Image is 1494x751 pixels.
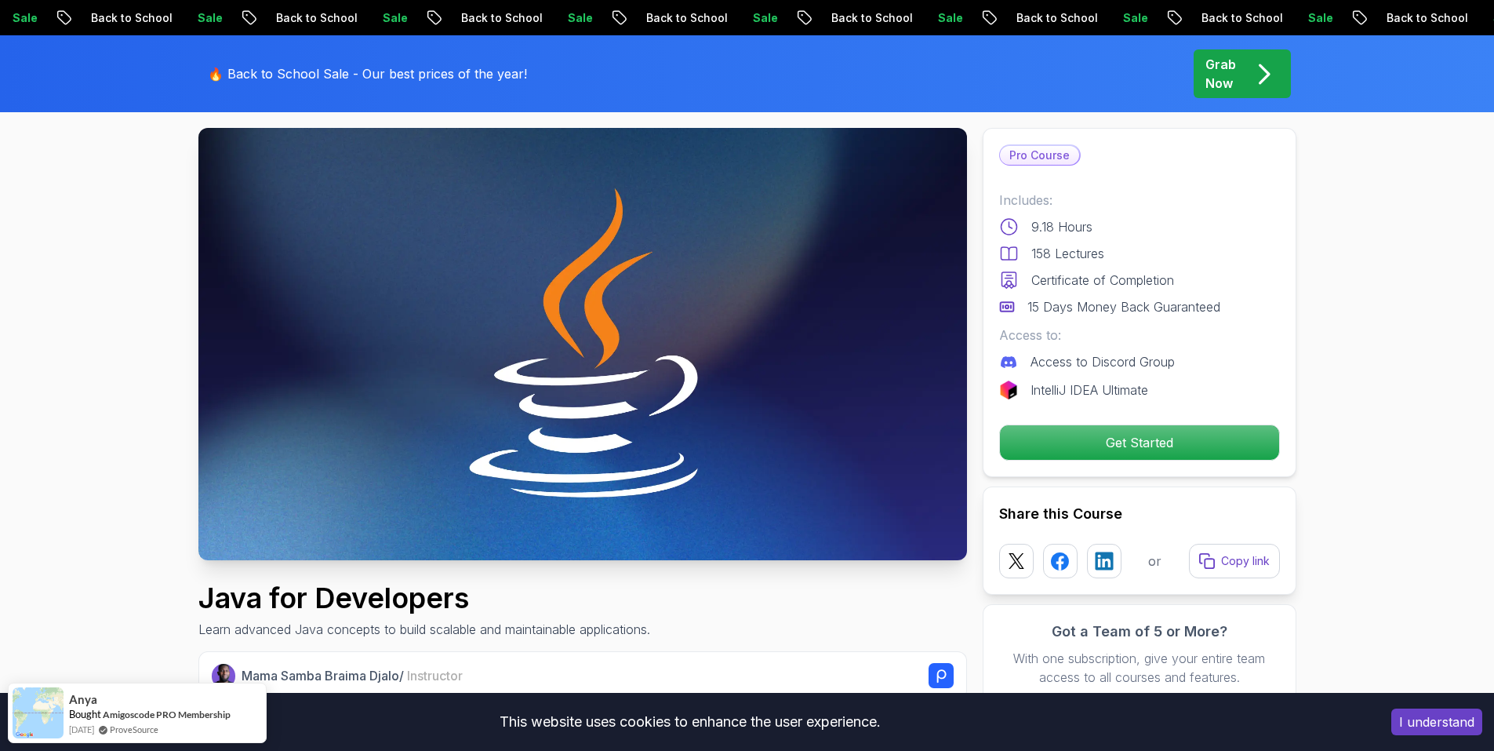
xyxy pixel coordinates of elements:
[151,10,201,26] p: Sale
[999,621,1280,643] h3: Got a Team of 5 or More?
[999,191,1280,210] p: Includes:
[1189,544,1280,578] button: Copy link
[336,10,386,26] p: Sale
[891,10,941,26] p: Sale
[999,503,1280,525] h2: Share this Course
[999,425,1280,461] button: Get Started
[13,687,64,738] img: provesource social proof notification image
[1340,10,1446,26] p: Back to School
[1221,553,1270,569] p: Copy link
[1000,425,1279,460] p: Get Started
[242,666,463,685] p: Mama Samba Braima Djalo /
[1031,381,1148,399] p: IntelliJ IDEA Ultimate
[1391,709,1482,735] button: Accept cookies
[208,64,527,83] p: 🔥 Back to School Sale - Our best prices of the year!
[198,620,650,639] p: Learn advanced Java concepts to build scalable and maintainable applications.
[407,668,463,684] span: Instructor
[198,128,967,560] img: java-for-developers_thumbnail
[198,582,650,614] h1: Java for Developers
[521,10,571,26] p: Sale
[69,708,101,720] span: Bought
[212,664,236,688] img: Nelson Djalo
[999,326,1280,345] p: Access to:
[999,381,1018,399] img: jetbrains logo
[69,723,94,736] span: [DATE]
[1027,297,1220,316] p: 15 Days Money Back Guaranteed
[229,10,336,26] p: Back to School
[1261,10,1311,26] p: Sale
[1031,271,1174,290] p: Certificate of Completion
[1205,55,1236,93] p: Grab Now
[103,708,231,721] a: Amigoscode PRO Membership
[414,10,521,26] p: Back to School
[706,10,756,26] p: Sale
[1031,352,1175,371] p: Access to Discord Group
[69,693,97,706] span: Anya
[1000,146,1079,165] p: Pro Course
[12,705,1368,739] div: This website uses cookies to enhance the user experience.
[1148,552,1161,571] p: or
[999,649,1280,687] p: With one subscription, give your entire team access to all courses and features.
[1154,10,1261,26] p: Back to School
[1031,244,1104,263] p: 158 Lectures
[1076,10,1126,26] p: Sale
[784,10,891,26] p: Back to School
[1031,217,1092,236] p: 9.18 Hours
[110,723,158,736] a: ProveSource
[44,10,151,26] p: Back to School
[599,10,706,26] p: Back to School
[969,10,1076,26] p: Back to School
